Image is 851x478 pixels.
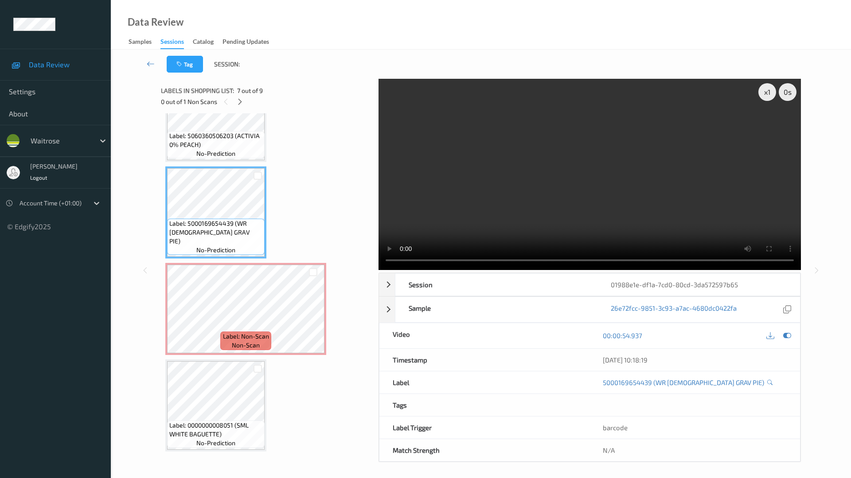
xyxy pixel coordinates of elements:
[779,83,796,101] div: 0 s
[223,36,278,48] a: Pending Updates
[758,83,776,101] div: x 1
[379,323,590,348] div: Video
[161,86,234,95] span: Labels in shopping list:
[214,60,240,69] span: Session:
[196,439,235,447] span: no-prediction
[196,149,235,158] span: no-prediction
[237,86,263,95] span: 7 out of 9
[379,297,800,323] div: Sample26e72fcc-9851-3c93-a7ac-4680dc0422fa
[603,378,764,387] a: 5000169654439 (WR [DEMOGRAPHIC_DATA] GRAV PIE)
[169,421,262,439] span: Label: 0000000008051 (SML WHITE BAGUETTE)
[611,304,737,316] a: 26e72fcc-9851-3c93-a7ac-4680dc0422fa
[129,36,160,48] a: Samples
[597,274,800,296] div: 01988e1e-df1a-7cd0-80cd-3da572597b65
[167,56,203,73] button: Tag
[395,274,598,296] div: Session
[169,219,262,246] span: Label: 5000169654439 (WR [DEMOGRAPHIC_DATA] GRAV PIE)
[193,36,223,48] a: Catalog
[379,416,590,439] div: Label Trigger
[589,439,800,461] div: N/A
[160,37,184,49] div: Sessions
[128,18,183,27] div: Data Review
[193,37,214,48] div: Catalog
[603,355,787,364] div: [DATE] 10:18:19
[232,341,260,350] span: non-scan
[379,349,590,371] div: Timestamp
[379,371,590,393] div: Label
[223,332,269,341] span: Label: Non-Scan
[129,37,152,48] div: Samples
[603,331,642,340] a: 00:00:54.937
[223,37,269,48] div: Pending Updates
[395,297,598,322] div: Sample
[161,96,372,107] div: 0 out of 1 Non Scans
[196,246,235,254] span: no-prediction
[379,394,590,416] div: Tags
[160,36,193,49] a: Sessions
[379,273,800,296] div: Session01988e1e-df1a-7cd0-80cd-3da572597b65
[589,416,800,439] div: barcode
[379,439,590,461] div: Match Strength
[169,131,262,149] span: Label: 5060360506203 (ACTIVIA 0% PEACH)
